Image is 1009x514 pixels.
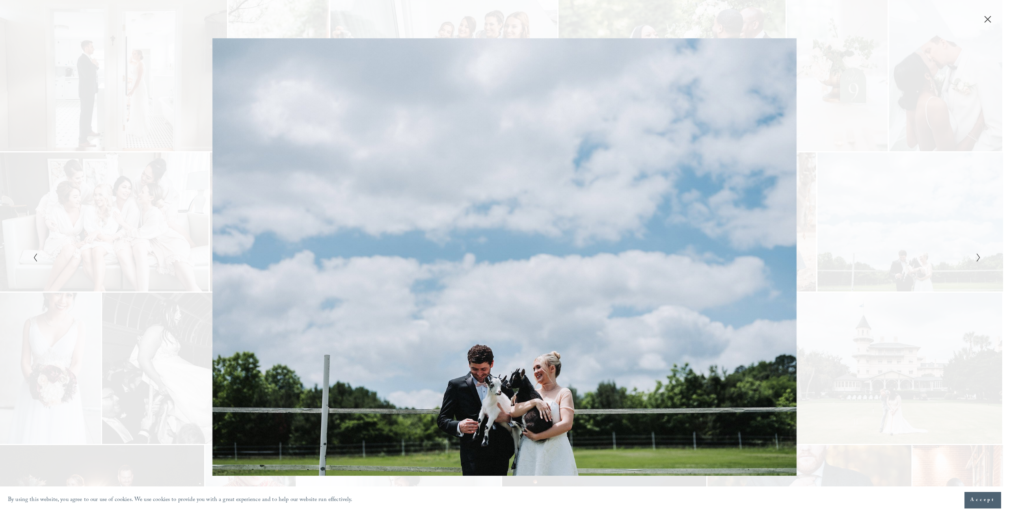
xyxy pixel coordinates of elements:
button: Accept [964,492,1001,508]
button: Next Slide [974,252,979,262]
p: By using this website, you agree to our use of cookies. We use cookies to provide you with a grea... [8,495,353,506]
span: Accept [970,496,995,504]
button: Previous Slide [30,252,35,262]
button: Close [981,15,994,24]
